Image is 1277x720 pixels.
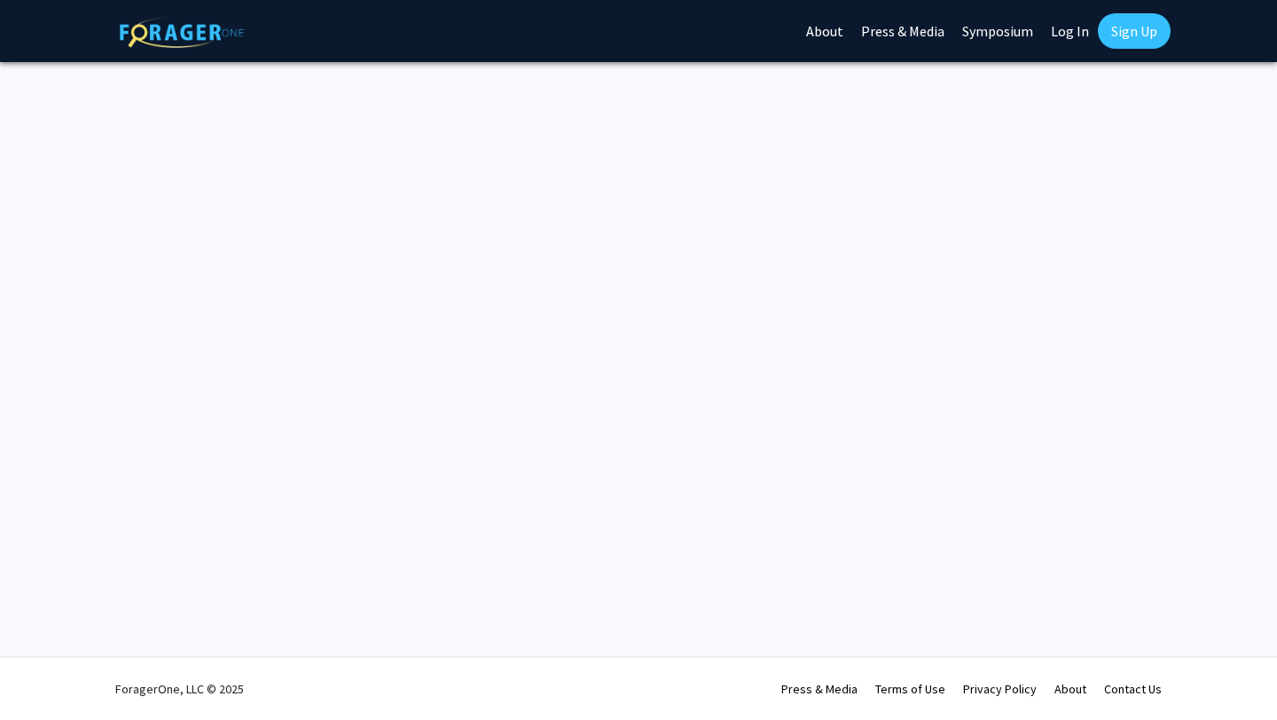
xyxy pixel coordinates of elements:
a: About [1054,681,1086,697]
a: Terms of Use [875,681,945,697]
div: ForagerOne, LLC © 2025 [115,658,244,720]
a: Contact Us [1104,681,1162,697]
img: ForagerOne Logo [120,17,244,48]
a: Privacy Policy [963,681,1037,697]
a: Sign Up [1098,13,1171,49]
a: Press & Media [781,681,858,697]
